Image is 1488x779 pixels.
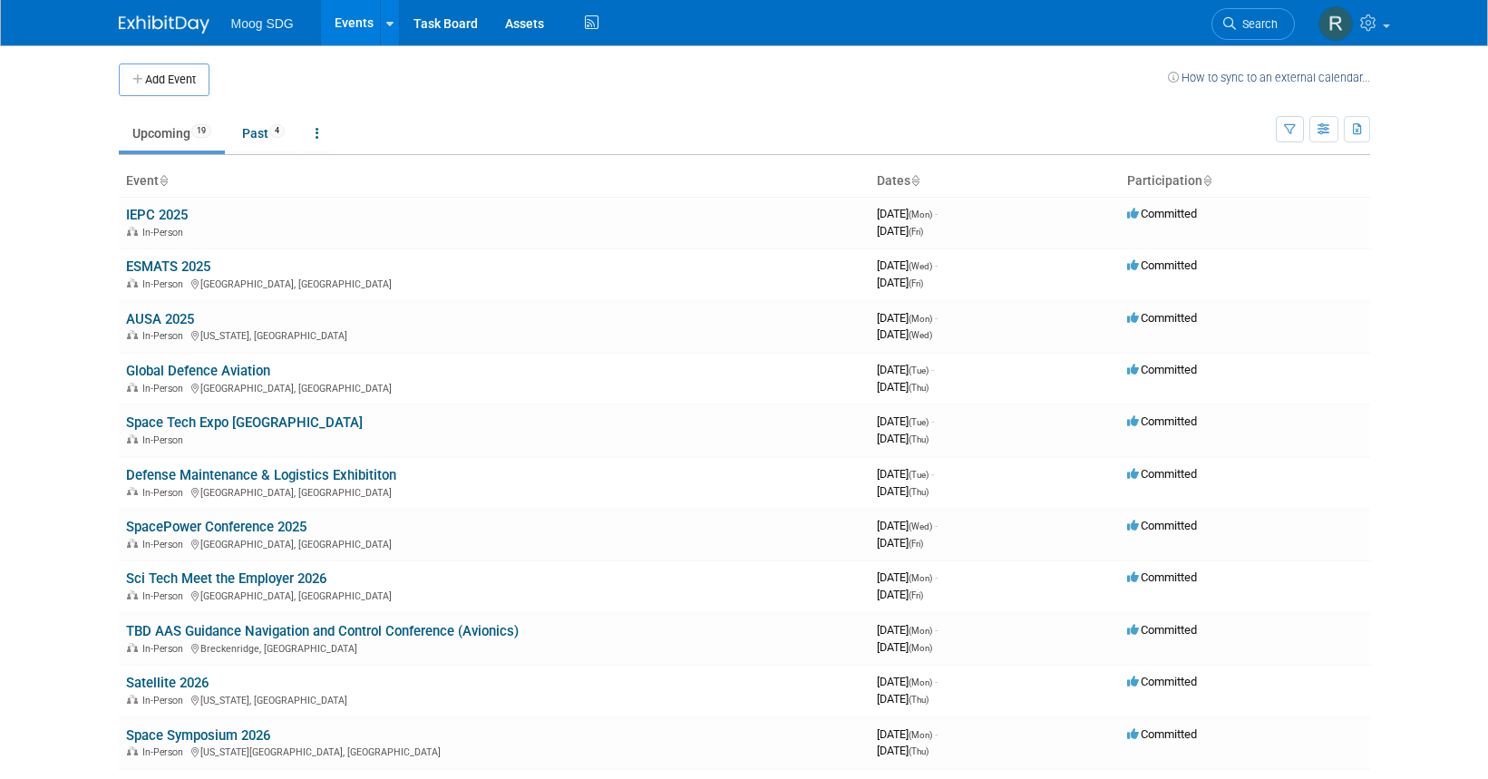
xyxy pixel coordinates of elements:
span: (Mon) [909,626,932,636]
span: [DATE] [877,467,934,481]
span: (Wed) [909,330,932,340]
span: In-Person [142,643,189,655]
span: Committed [1127,414,1197,428]
span: (Fri) [909,590,923,600]
div: [US_STATE], [GEOGRAPHIC_DATA] [126,692,862,706]
span: (Thu) [909,746,929,756]
a: Global Defence Aviation [126,363,270,379]
span: - [935,207,938,220]
span: (Mon) [909,643,932,653]
span: In-Person [142,383,189,394]
span: [DATE] [877,484,929,498]
span: (Thu) [909,434,929,444]
span: - [935,675,938,688]
span: (Mon) [909,677,932,687]
div: Breckenridge, [GEOGRAPHIC_DATA] [126,640,862,655]
span: [DATE] [877,675,938,688]
div: [GEOGRAPHIC_DATA], [GEOGRAPHIC_DATA] [126,276,862,290]
span: - [935,623,938,637]
a: Sort by Start Date [910,173,919,188]
img: In-Person Event [127,643,138,652]
img: In-Person Event [127,695,138,704]
a: Sort by Participation Type [1202,173,1211,188]
img: In-Person Event [127,539,138,548]
img: In-Person Event [127,434,138,443]
span: In-Person [142,590,189,602]
div: [GEOGRAPHIC_DATA], [GEOGRAPHIC_DATA] [126,536,862,550]
span: (Mon) [909,209,932,219]
span: [DATE] [877,536,923,550]
div: [US_STATE], [GEOGRAPHIC_DATA] [126,327,862,342]
span: [DATE] [877,414,934,428]
a: Satellite 2026 [126,675,209,691]
img: In-Person Event [127,487,138,496]
span: [DATE] [877,327,932,341]
span: Committed [1127,207,1197,220]
a: Sort by Event Name [159,173,168,188]
img: Rose Tracy [1318,6,1353,41]
div: [US_STATE][GEOGRAPHIC_DATA], [GEOGRAPHIC_DATA] [126,744,862,758]
span: - [935,311,938,325]
a: SpacePower Conference 2025 [126,519,306,535]
span: Committed [1127,363,1197,376]
th: Dates [870,166,1120,197]
img: In-Person Event [127,383,138,392]
span: (Tue) [909,417,929,427]
span: - [935,570,938,584]
span: (Mon) [909,573,932,583]
span: In-Person [142,695,189,706]
a: Past4 [229,116,298,151]
span: Committed [1127,311,1197,325]
span: In-Person [142,539,189,550]
span: In-Person [142,330,189,342]
span: Committed [1127,727,1197,741]
a: AUSA 2025 [126,311,194,327]
span: - [931,363,934,376]
img: In-Person Event [127,330,138,339]
span: [DATE] [877,640,932,654]
span: - [935,258,938,272]
span: In-Person [142,487,189,499]
span: [DATE] [877,311,938,325]
span: [DATE] [877,276,923,289]
a: Sci Tech Meet the Employer 2026 [126,570,326,587]
span: In-Person [142,227,189,239]
span: In-Person [142,434,189,446]
span: [DATE] [877,224,923,238]
span: [DATE] [877,363,934,376]
span: (Mon) [909,730,932,740]
img: In-Person Event [127,227,138,236]
a: Space Symposium 2026 [126,727,270,744]
span: (Fri) [909,539,923,549]
span: [DATE] [877,432,929,445]
span: 19 [191,124,211,138]
span: Committed [1127,570,1197,584]
div: [GEOGRAPHIC_DATA], [GEOGRAPHIC_DATA] [126,484,862,499]
span: (Wed) [909,521,932,531]
img: In-Person Event [127,746,138,755]
span: [DATE] [877,207,938,220]
span: 4 [269,124,285,138]
span: [DATE] [877,588,923,601]
a: TBD AAS Guidance Navigation and Control Conference (Avionics) [126,623,519,639]
span: (Tue) [909,470,929,480]
a: Upcoming19 [119,116,225,151]
span: Search [1236,17,1278,31]
span: (Wed) [909,261,932,271]
a: Search [1211,8,1295,40]
span: [DATE] [877,380,929,394]
a: ESMATS 2025 [126,258,210,275]
span: (Tue) [909,365,929,375]
span: - [931,414,934,428]
span: (Fri) [909,227,923,237]
span: Committed [1127,623,1197,637]
a: IEPC 2025 [126,207,188,223]
span: (Thu) [909,695,929,705]
a: Space Tech Expo [GEOGRAPHIC_DATA] [126,414,363,431]
span: - [935,519,938,532]
div: [GEOGRAPHIC_DATA], [GEOGRAPHIC_DATA] [126,380,862,394]
th: Event [119,166,870,197]
span: Committed [1127,519,1197,532]
span: (Mon) [909,314,932,324]
img: In-Person Event [127,278,138,287]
